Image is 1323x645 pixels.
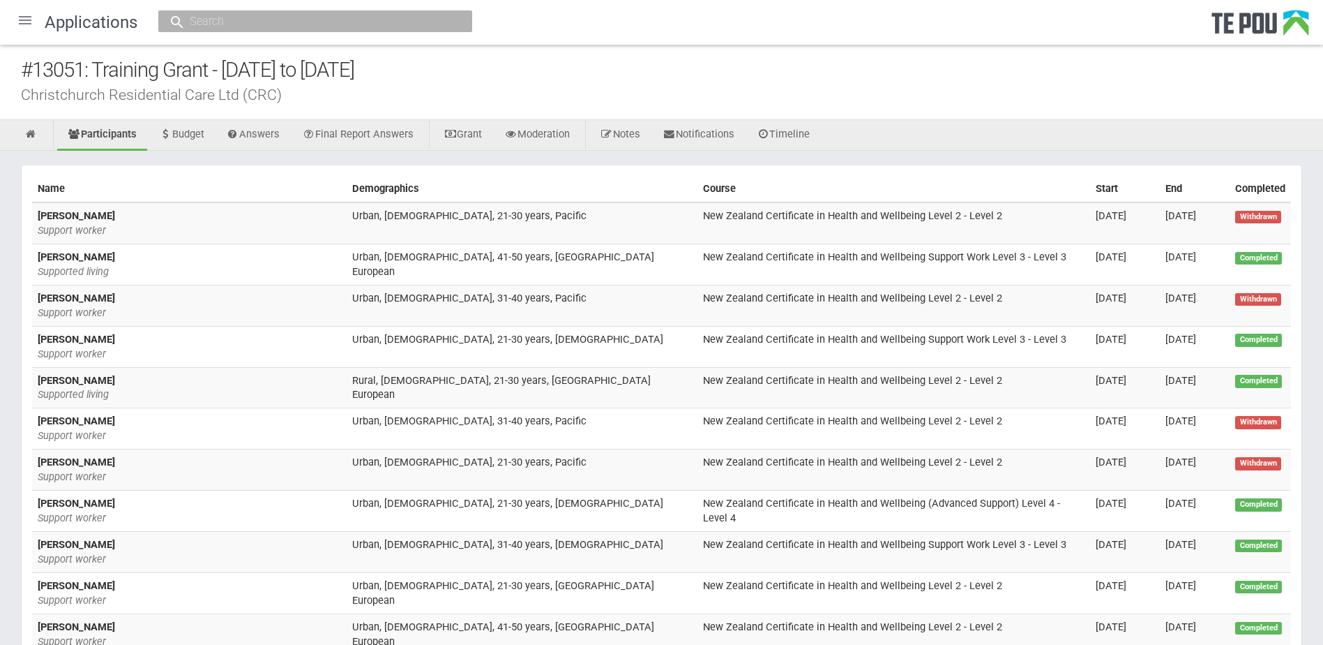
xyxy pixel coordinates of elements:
[38,251,115,263] b: [PERSON_NAME]
[1235,416,1281,429] label: Withdrawn
[38,429,106,442] em: Support worker
[1235,375,1282,387] label: Completed
[216,120,291,151] a: Answers
[32,176,347,202] th: Name
[494,120,580,151] a: Moderation
[1160,176,1230,202] th: End
[1235,457,1281,470] label: Withdrawn
[38,621,115,633] b: [PERSON_NAME]
[1090,450,1160,491] td: [DATE]
[1090,367,1160,408] td: [DATE]
[1160,202,1230,244] td: [DATE]
[746,120,821,151] a: Timeline
[1090,491,1160,532] td: [DATE]
[1160,367,1230,408] td: [DATE]
[38,224,106,237] em: Support worker
[186,14,431,29] input: Search
[38,348,106,360] em: Support worker
[347,491,697,532] td: Urban, [DEMOGRAPHIC_DATA], 21-30 years, [DEMOGRAPHIC_DATA]
[1160,244,1230,285] td: [DATE]
[1090,244,1160,285] td: [DATE]
[347,450,697,491] td: Urban, [DEMOGRAPHIC_DATA], 21-30 years, Pacific
[1235,211,1281,223] label: Withdrawn
[38,333,115,346] b: [PERSON_NAME]
[38,306,106,319] em: Support worker
[1160,573,1230,614] td: [DATE]
[38,456,115,468] b: [PERSON_NAME]
[149,120,215,151] a: Budget
[1090,202,1160,244] td: [DATE]
[1090,573,1160,614] td: [DATE]
[1090,285,1160,326] td: [DATE]
[697,326,1090,367] td: New Zealand Certificate in Health and Wellbeing Support Work Level 3 - Level 3
[697,202,1090,244] td: New Zealand Certificate in Health and Wellbeing Level 2 - Level 2
[1090,176,1160,202] th: Start
[347,367,697,408] td: Rural, [DEMOGRAPHIC_DATA], 21-30 years, [GEOGRAPHIC_DATA] European
[1235,498,1282,511] label: Completed
[347,176,697,202] th: Demographics
[589,120,651,151] a: Notes
[1160,408,1230,450] td: [DATE]
[38,470,106,483] em: Support worker
[1235,581,1282,593] label: Completed
[1235,540,1282,552] label: Completed
[1160,532,1230,573] td: [DATE]
[38,538,115,551] b: [PERSON_NAME]
[38,579,115,592] b: [PERSON_NAME]
[38,292,115,304] b: [PERSON_NAME]
[652,120,745,151] a: Notifications
[697,367,1090,408] td: New Zealand Certificate in Health and Wellbeing Level 2 - Level 2
[38,388,109,401] em: Supported living
[697,491,1090,532] td: New Zealand Certificate in Health and Wellbeing (Advanced Support) Level 4 - Level 4
[1160,285,1230,326] td: [DATE]
[1160,450,1230,491] td: [DATE]
[697,285,1090,326] td: New Zealand Certificate in Health and Wellbeing Level 2 - Level 2
[38,209,115,222] b: [PERSON_NAME]
[21,55,1323,85] div: #13051: Training Grant - [DATE] to [DATE]
[1235,252,1282,265] label: Completed
[347,573,697,614] td: Urban, [DEMOGRAPHIC_DATA], 21-30 years, [GEOGRAPHIC_DATA] European
[1160,491,1230,532] td: [DATE]
[1230,176,1291,202] th: Completed
[38,553,106,565] em: Support worker
[1090,408,1160,450] td: [DATE]
[347,408,697,450] td: Urban, [DEMOGRAPHIC_DATA], 31-40 years, Pacific
[1235,622,1282,635] label: Completed
[38,265,109,278] em: Supported living
[38,512,106,524] em: Support worker
[697,176,1090,202] th: Course
[347,532,697,573] td: Urban, [DEMOGRAPHIC_DATA], 31-40 years, [DEMOGRAPHIC_DATA]
[38,497,115,510] b: [PERSON_NAME]
[347,202,697,244] td: Urban, [DEMOGRAPHIC_DATA], 21-30 years, Pacific
[38,374,115,387] b: [PERSON_NAME]
[347,244,697,285] td: Urban, [DEMOGRAPHIC_DATA], 41-50 years, [GEOGRAPHIC_DATA] European
[1235,293,1281,306] label: Withdrawn
[697,573,1090,614] td: New Zealand Certificate in Health and Wellbeing Level 2 - Level 2
[347,285,697,326] td: Urban, [DEMOGRAPHIC_DATA], 31-40 years, Pacific
[433,120,492,151] a: Grant
[697,408,1090,450] td: New Zealand Certificate in Health and Wellbeing Level 2 - Level 2
[21,87,1323,102] div: Christchurch Residential Care Ltd (CRC)
[1235,334,1282,346] label: Completed
[38,415,115,427] b: [PERSON_NAME]
[38,594,106,607] em: Support worker
[697,532,1090,573] td: New Zealand Certificate in Health and Wellbeing Support Work Level 3 - Level 3
[1160,326,1230,367] td: [DATE]
[292,120,424,151] a: Final Report Answers
[1090,532,1160,573] td: [DATE]
[697,450,1090,491] td: New Zealand Certificate in Health and Wellbeing Level 2 - Level 2
[1090,326,1160,367] td: [DATE]
[57,120,147,151] a: Participants
[697,244,1090,285] td: New Zealand Certificate in Health and Wellbeing Support Work Level 3 - Level 3
[347,326,697,367] td: Urban, [DEMOGRAPHIC_DATA], 21-30 years, [DEMOGRAPHIC_DATA]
